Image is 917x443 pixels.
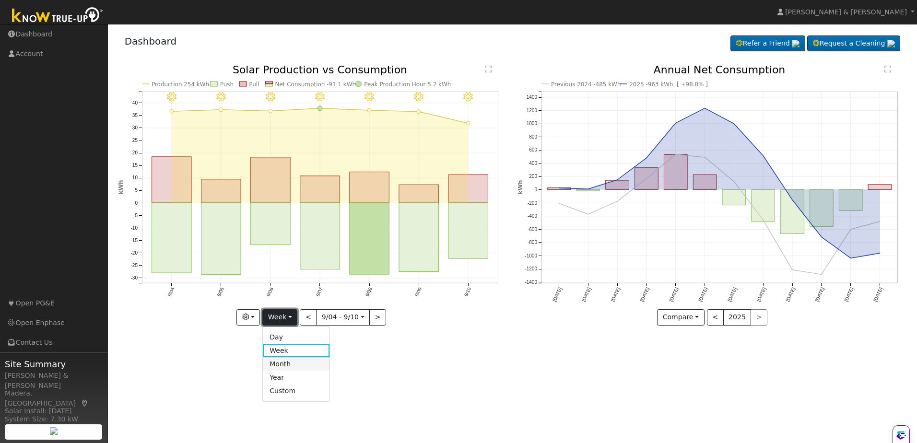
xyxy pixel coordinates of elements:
[674,121,678,125] circle: onclick=""
[645,156,648,160] circle: onclick=""
[732,122,736,126] circle: onclick=""
[219,108,223,112] circle: onclick=""
[529,174,537,179] text: 200
[414,92,423,102] i: 9/09 - MostlyClear
[552,287,563,303] text: [DATE]
[220,81,233,88] text: Push
[263,357,329,371] a: Month
[703,155,707,159] circle: onclick=""
[201,203,240,275] rect: onclick=""
[790,268,794,272] circle: onclick=""
[527,108,538,113] text: 1200
[557,186,561,190] circle: onclick=""
[275,81,356,88] text: Net Consumption -91.1 kWh
[722,190,746,205] rect: onclick=""
[132,125,138,130] text: 30
[785,287,796,303] text: [DATE]
[263,371,329,384] a: Year
[873,287,884,303] text: [DATE]
[528,213,537,219] text: -400
[606,180,629,189] rect: onclick=""
[869,185,892,189] rect: onclick=""
[350,203,389,274] rect: onclick=""
[135,188,138,193] text: 5
[762,154,765,158] circle: onclick=""
[132,100,138,105] text: 40
[615,199,619,203] circle: onclick=""
[269,109,272,113] circle: onclick=""
[315,92,325,102] i: 9/07 - Clear
[557,201,561,205] circle: onclick=""
[132,113,138,118] text: 35
[263,330,329,344] a: Day
[132,138,138,143] text: 25
[5,371,103,391] div: [PERSON_NAME] & [PERSON_NAME]
[887,40,895,47] img: retrieve
[790,198,794,202] circle: onclick=""
[250,157,290,203] rect: onclick=""
[249,81,259,88] text: Pull
[527,94,538,100] text: 1400
[844,287,855,303] text: [DATE]
[792,40,799,47] img: retrieve
[674,152,678,156] circle: onclick=""
[534,187,537,192] text: 0
[525,267,537,272] text: -1200
[300,309,317,326] button: <
[233,64,407,76] text: Solar Production vs Consumption
[635,168,658,190] rect: onclick=""
[551,81,621,88] text: Previous 2024 -485 kWh
[369,309,386,326] button: >
[300,203,340,269] rect: onclick=""
[152,203,191,273] rect: onclick=""
[756,287,767,303] text: [DATE]
[118,180,124,195] text: kWh
[417,110,421,114] circle: onclick=""
[657,309,705,326] button: Compare
[703,106,707,110] circle: onclick=""
[7,5,108,27] img: Know True-Up
[727,287,738,303] text: [DATE]
[350,172,389,203] rect: onclick=""
[50,427,58,435] img: retrieve
[317,106,322,111] circle: onclick=""
[615,178,619,182] circle: onclick=""
[135,200,138,206] text: 0
[5,358,103,371] span: Site Summary
[399,185,438,203] rect: onclick=""
[399,203,438,272] rect: onclick=""
[693,175,717,190] rect: onclick=""
[525,253,537,258] text: -1000
[517,180,524,195] text: kWh
[894,428,908,442] img: wiRPAZEX6Qd5GkipxmnKhIy308phxjiv+EHaKbQ5Ce+h88AAAAASUVORK5CYII=
[527,121,538,127] text: 1000
[529,134,537,140] text: 800
[576,190,600,191] rect: onclick=""
[125,35,177,47] a: Dashboard
[152,157,191,203] rect: onclick=""
[697,287,708,303] text: [DATE]
[762,218,765,222] circle: onclick=""
[152,81,209,88] text: Production 254 kWh
[581,287,592,303] text: [DATE]
[839,190,863,211] rect: onclick=""
[130,238,138,243] text: -15
[849,228,853,232] circle: onclick=""
[586,212,590,216] circle: onclick=""
[723,309,752,326] button: 2025
[878,251,882,255] circle: onclick=""
[525,280,537,285] text: -1400
[781,190,804,234] rect: onclick=""
[5,388,103,408] div: Madera, [GEOGRAPHIC_DATA]
[130,275,138,280] text: -30
[785,8,907,16] span: [PERSON_NAME] & [PERSON_NAME]
[364,81,451,88] text: Peak Production Hour 5.2 kWh
[547,188,571,190] rect: onclick=""
[707,309,724,326] button: <
[529,161,537,166] text: 400
[81,399,89,407] a: Map
[216,92,226,102] i: 9/05 - Clear
[169,109,173,113] circle: onclick=""
[364,287,373,298] text: 9/08
[448,203,488,258] rect: onclick=""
